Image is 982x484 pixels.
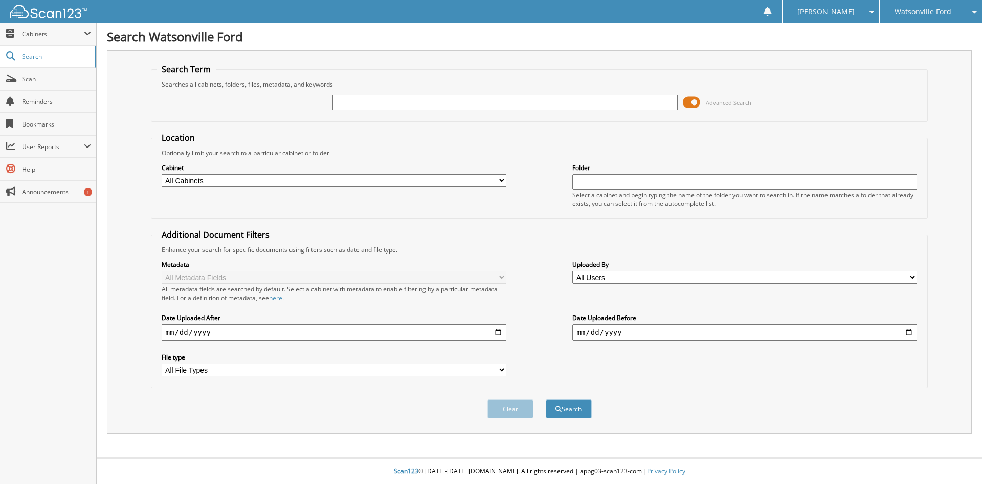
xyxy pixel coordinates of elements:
div: Optionally limit your search to a particular cabinet or folder [157,149,923,157]
legend: Additional Document Filters [157,229,275,240]
span: Advanced Search [706,99,751,107]
input: end [572,324,917,341]
span: Scan123 [394,467,418,475]
label: File type [162,353,506,362]
span: Announcements [22,187,91,196]
a: here [269,293,282,302]
label: Folder [572,163,917,172]
label: Date Uploaded Before [572,313,917,322]
span: Reminders [22,97,91,106]
div: © [DATE]-[DATE] [DOMAIN_NAME]. All rights reserved | appg03-scan123-com | [97,459,982,484]
legend: Location [157,132,200,143]
label: Metadata [162,260,506,269]
span: User Reports [22,142,84,151]
span: [PERSON_NAME] [797,9,855,15]
span: Bookmarks [22,120,91,129]
label: Cabinet [162,163,506,172]
span: Watsonville Ford [895,9,951,15]
div: Select a cabinet and begin typing the name of the folder you want to search in. If the name match... [572,191,917,208]
span: Cabinets [22,30,84,38]
button: Clear [487,399,533,418]
span: Scan [22,75,91,83]
span: Help [22,165,91,174]
legend: Search Term [157,64,216,75]
label: Date Uploaded After [162,313,506,322]
div: Searches all cabinets, folders, files, metadata, and keywords [157,80,923,89]
button: Search [546,399,592,418]
div: All metadata fields are searched by default. Select a cabinet with metadata to enable filtering b... [162,285,506,302]
label: Uploaded By [572,260,917,269]
div: 1 [84,188,92,196]
div: Enhance your search for specific documents using filters such as date and file type. [157,245,923,254]
input: start [162,324,506,341]
a: Privacy Policy [647,467,685,475]
img: scan123-logo-white.svg [10,5,87,18]
span: Search [22,52,90,61]
h1: Search Watsonville Ford [107,28,972,45]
